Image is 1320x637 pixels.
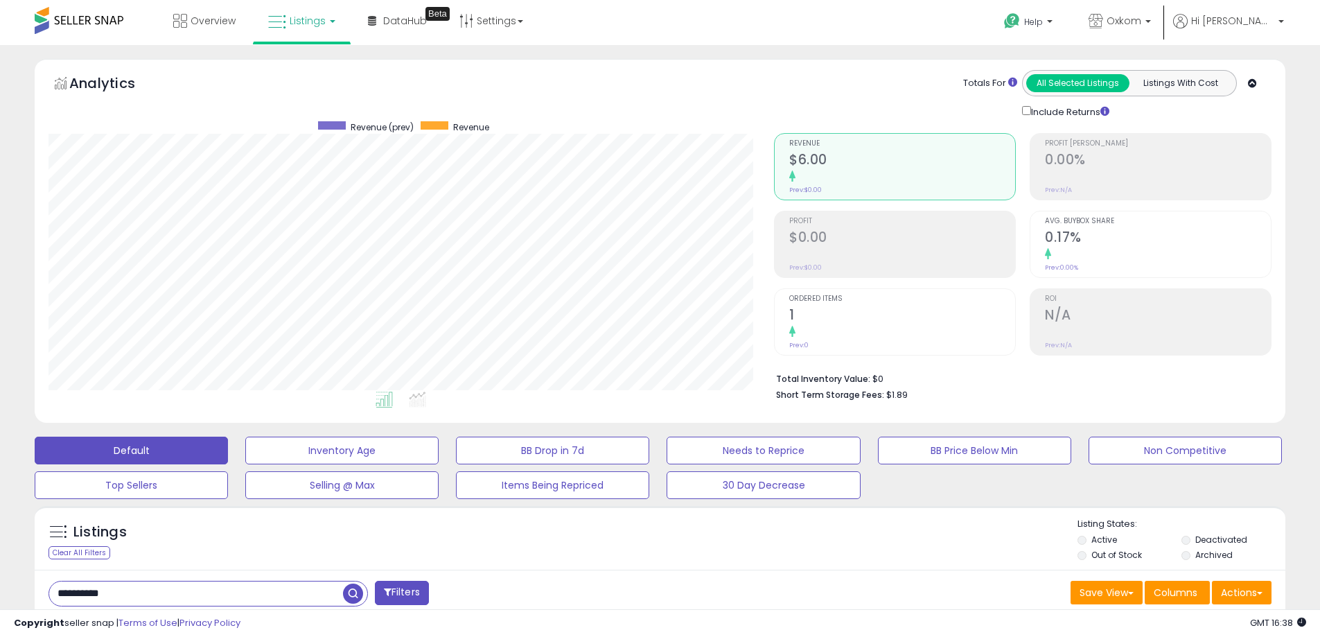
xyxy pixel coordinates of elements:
[1091,549,1142,561] label: Out of Stock
[878,437,1071,464] button: BB Price Below Min
[453,121,489,133] span: Revenue
[14,617,240,630] div: seller snap | |
[425,7,450,21] div: Tooltip anchor
[1003,12,1021,30] i: Get Help
[1024,16,1043,28] span: Help
[456,471,649,499] button: Items Being Repriced
[789,307,1015,326] h2: 1
[886,388,908,401] span: $1.89
[1107,14,1141,28] span: Oxkom
[1045,307,1271,326] h2: N/A
[776,369,1261,386] li: $0
[1212,581,1271,604] button: Actions
[1045,186,1072,194] small: Prev: N/A
[179,616,240,629] a: Privacy Policy
[1173,14,1284,45] a: Hi [PERSON_NAME]
[1077,518,1285,531] p: Listing States:
[789,218,1015,225] span: Profit
[1145,581,1210,604] button: Columns
[375,581,429,605] button: Filters
[789,263,822,272] small: Prev: $0.00
[1045,229,1271,248] h2: 0.17%
[776,373,870,385] b: Total Inventory Value:
[245,471,439,499] button: Selling @ Max
[1026,74,1129,92] button: All Selected Listings
[1071,581,1143,604] button: Save View
[351,121,414,133] span: Revenue (prev)
[1045,295,1271,303] span: ROI
[789,341,809,349] small: Prev: 0
[1091,534,1117,546] label: Active
[667,437,860,464] button: Needs to Reprice
[1191,14,1274,28] span: Hi [PERSON_NAME]
[1045,341,1072,349] small: Prev: N/A
[383,14,427,28] span: DataHub
[789,186,822,194] small: Prev: $0.00
[1129,74,1232,92] button: Listings With Cost
[191,14,236,28] span: Overview
[1012,103,1126,119] div: Include Returns
[290,14,326,28] span: Listings
[73,523,127,542] h5: Listings
[35,437,228,464] button: Default
[1045,140,1271,148] span: Profit [PERSON_NAME]
[14,616,64,629] strong: Copyright
[789,295,1015,303] span: Ordered Items
[1250,616,1306,629] span: 2025-09-8 16:38 GMT
[35,471,228,499] button: Top Sellers
[1195,549,1233,561] label: Archived
[1089,437,1282,464] button: Non Competitive
[776,389,884,401] b: Short Term Storage Fees:
[49,546,110,559] div: Clear All Filters
[789,140,1015,148] span: Revenue
[789,152,1015,171] h2: $6.00
[1154,586,1197,600] span: Columns
[789,229,1015,248] h2: $0.00
[963,77,1017,90] div: Totals For
[667,471,860,499] button: 30 Day Decrease
[118,616,177,629] a: Terms of Use
[69,73,162,96] h5: Analytics
[993,2,1066,45] a: Help
[1045,263,1078,272] small: Prev: 0.00%
[1045,152,1271,171] h2: 0.00%
[245,437,439,464] button: Inventory Age
[1195,534,1247,546] label: Deactivated
[1045,218,1271,225] span: Avg. Buybox Share
[456,437,649,464] button: BB Drop in 7d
